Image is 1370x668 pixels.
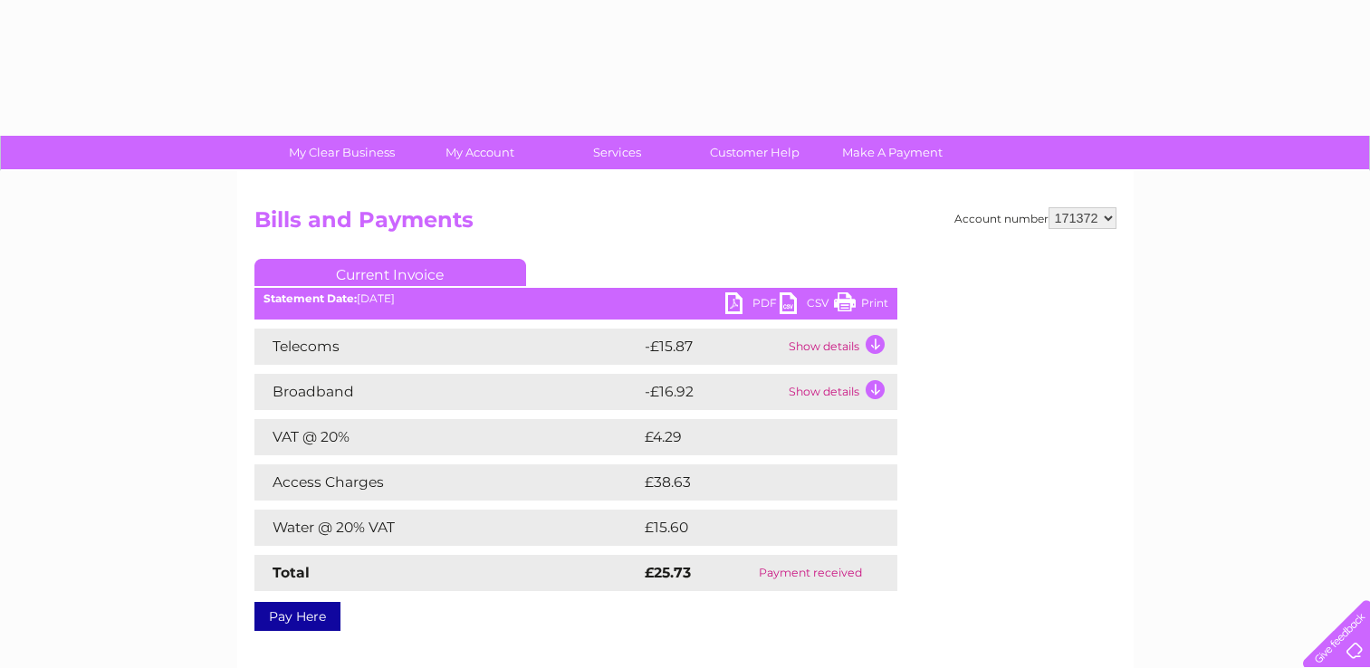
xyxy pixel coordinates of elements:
[640,464,861,501] td: £38.63
[680,136,829,169] a: Customer Help
[254,207,1116,242] h2: Bills and Payments
[267,136,417,169] a: My Clear Business
[645,564,691,581] strong: £25.73
[780,292,834,319] a: CSV
[254,259,526,286] a: Current Invoice
[254,329,640,365] td: Telecoms
[784,374,897,410] td: Show details
[254,419,640,455] td: VAT @ 20%
[254,602,340,631] a: Pay Here
[954,207,1116,229] div: Account number
[254,292,897,305] div: [DATE]
[640,510,859,546] td: £15.60
[542,136,692,169] a: Services
[834,292,888,319] a: Print
[405,136,554,169] a: My Account
[725,292,780,319] a: PDF
[784,329,897,365] td: Show details
[818,136,967,169] a: Make A Payment
[640,374,784,410] td: -£16.92
[724,555,896,591] td: Payment received
[273,564,310,581] strong: Total
[254,464,640,501] td: Access Charges
[640,329,784,365] td: -£15.87
[263,291,357,305] b: Statement Date:
[640,419,855,455] td: £4.29
[254,510,640,546] td: Water @ 20% VAT
[254,374,640,410] td: Broadband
